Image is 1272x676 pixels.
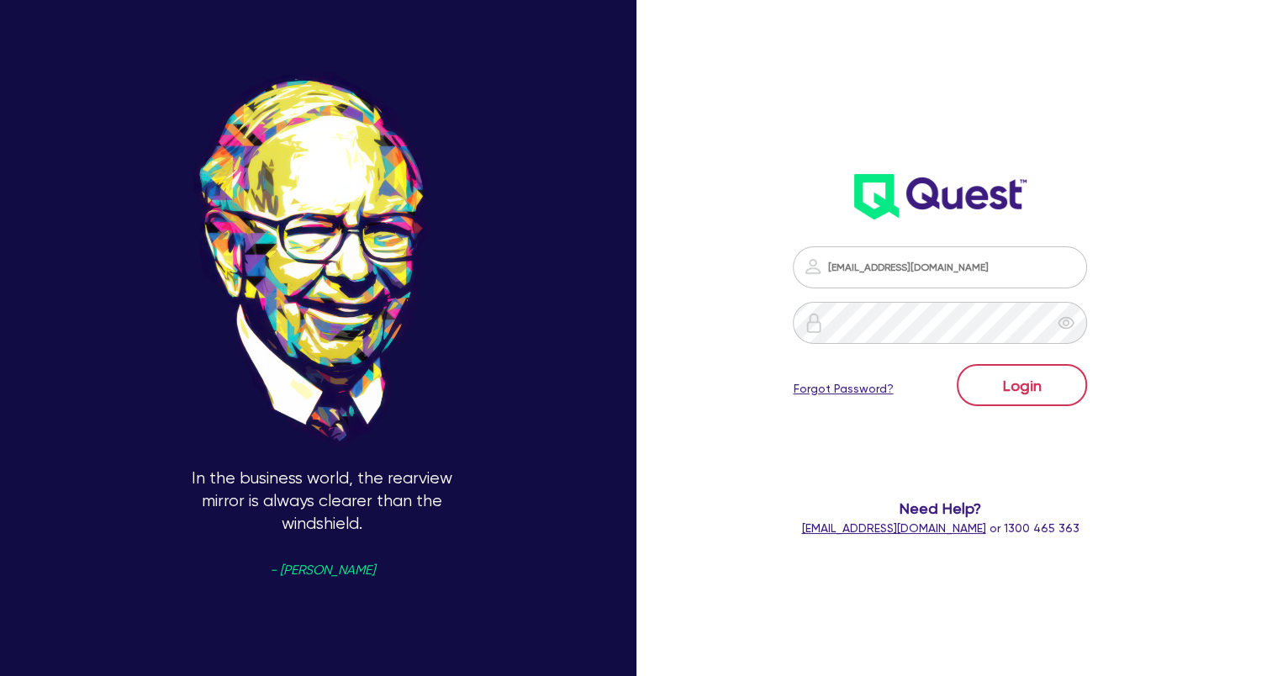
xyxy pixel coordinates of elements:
[804,313,824,333] img: icon-password
[270,564,375,577] span: - [PERSON_NAME]
[801,521,1079,535] span: or 1300 465 363
[854,174,1027,219] img: wH2k97JdezQIQAAAABJRU5ErkJggg==
[801,521,985,535] a: [EMAIL_ADDRESS][DOMAIN_NAME]
[957,364,1087,406] button: Login
[793,246,1087,288] input: Email address
[803,256,823,277] img: icon-password
[793,380,893,398] a: Forgot Password?
[776,497,1106,520] span: Need Help?
[1058,314,1074,331] span: eye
